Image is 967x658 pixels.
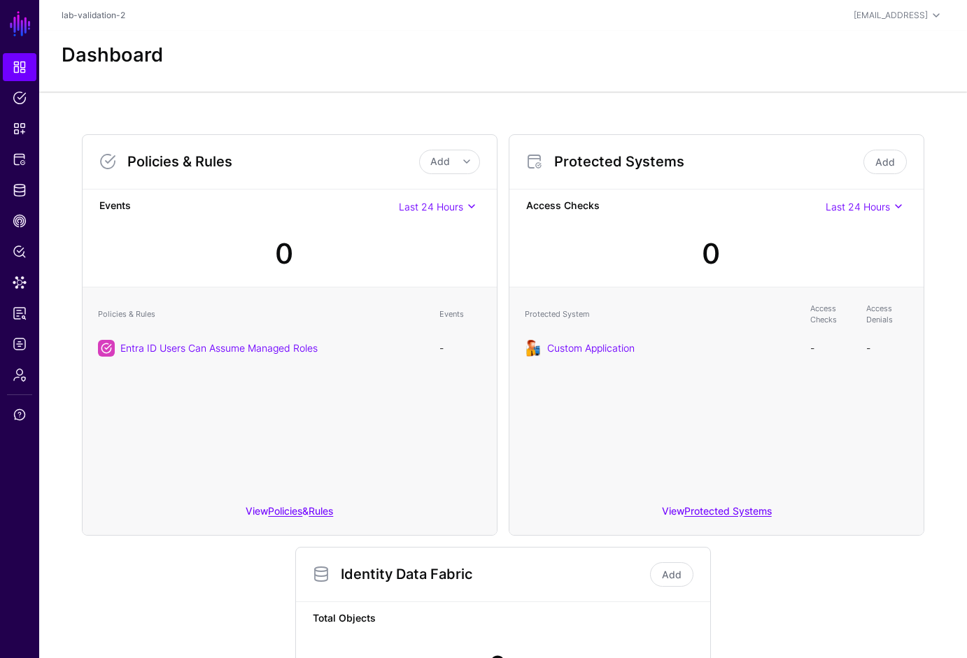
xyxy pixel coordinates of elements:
[3,330,36,358] a: Logs
[684,505,772,517] a: Protected Systems
[554,153,861,170] h3: Protected Systems
[399,201,463,213] span: Last 24 Hours
[826,201,890,213] span: Last 24 Hours
[3,269,36,296] a: Data Lens
[3,115,36,143] a: Snippets
[859,333,915,364] td: -
[13,368,27,382] span: Admin
[13,306,27,320] span: Reports
[127,153,419,170] h3: Policies & Rules
[803,296,859,333] th: Access Checks
[91,296,432,333] th: Policies & Rules
[3,361,36,389] a: Admin
[99,198,399,215] strong: Events
[3,145,36,173] a: Protected Systems
[863,150,907,174] a: Add
[518,296,803,333] th: Protected System
[430,155,450,167] span: Add
[3,207,36,235] a: CAEP Hub
[13,122,27,136] span: Snippets
[8,8,32,39] a: SGNL
[62,10,125,20] a: lab-validation-2
[3,299,36,327] a: Reports
[525,340,542,357] img: svg+xml;base64,PHN2ZyB3aWR0aD0iOTgiIGhlaWdodD0iMTIyIiB2aWV3Qm94PSIwIDAgOTggMTIyIiBmaWxsPSJub25lIi...
[650,562,693,587] a: Add
[3,238,36,266] a: Policy Lens
[83,495,497,535] div: View &
[13,183,27,197] span: Identity Data Fabric
[275,233,293,275] div: 0
[13,60,27,74] span: Dashboard
[859,296,915,333] th: Access Denials
[62,44,163,67] h2: Dashboard
[702,233,720,275] div: 0
[268,505,302,517] a: Policies
[13,276,27,289] span: Data Lens
[509,495,924,535] div: View
[3,176,36,204] a: Identity Data Fabric
[13,337,27,351] span: Logs
[120,342,318,354] a: Entra ID Users Can Assume Managed Roles
[803,333,859,364] td: -
[13,91,27,105] span: Policies
[13,245,27,259] span: Policy Lens
[13,408,27,422] span: Support
[313,610,693,628] strong: Total Objects
[854,9,928,22] div: [EMAIL_ADDRESS]
[309,505,333,517] a: Rules
[526,198,826,215] strong: Access Checks
[13,214,27,228] span: CAEP Hub
[547,342,635,354] a: Custom Application
[3,84,36,112] a: Policies
[341,566,647,582] h3: Identity Data Fabric
[13,152,27,166] span: Protected Systems
[432,333,488,364] td: -
[432,296,488,333] th: Events
[3,53,36,81] a: Dashboard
